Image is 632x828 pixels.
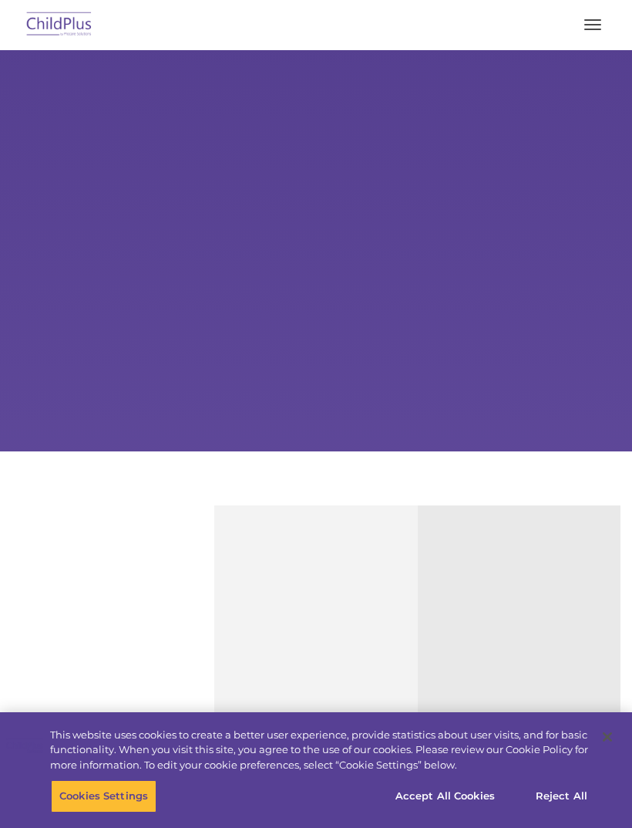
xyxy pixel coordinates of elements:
button: Cookies Settings [51,780,156,813]
button: Reject All [513,780,610,813]
div: This website uses cookies to create a better user experience, provide statistics about user visit... [50,728,588,773]
button: Accept All Cookies [387,780,503,813]
img: ChildPlus by Procare Solutions [23,7,96,43]
button: Close [590,720,624,754]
